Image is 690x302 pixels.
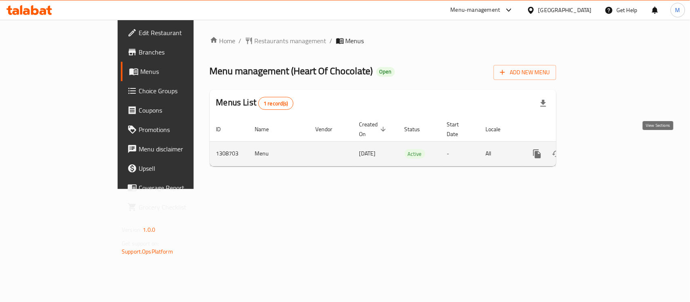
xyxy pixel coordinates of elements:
span: Menu management ( Heart Of Chocolate ) [210,62,373,80]
a: Grocery Checklist [121,197,233,217]
span: Menus [140,67,226,76]
li: / [330,36,333,46]
span: Edit Restaurant [139,28,226,38]
span: Upsell [139,164,226,173]
span: Get support on: [122,238,159,249]
span: Created On [359,120,388,139]
nav: breadcrumb [210,36,556,46]
a: Edit Restaurant [121,23,233,42]
a: Restaurants management [245,36,327,46]
td: All [479,141,521,166]
span: 1 record(s) [259,100,293,107]
span: Start Date [447,120,470,139]
div: Total records count [258,97,293,110]
div: Export file [534,94,553,113]
span: M [675,6,680,15]
a: Coverage Report [121,178,233,197]
a: Choice Groups [121,81,233,101]
div: Menu-management [451,5,500,15]
span: Coupons [139,105,226,115]
a: Promotions [121,120,233,139]
span: Add New Menu [500,67,550,78]
div: Open [376,67,395,77]
span: ID [216,124,232,134]
span: Menus [346,36,364,46]
table: enhanced table [210,117,612,166]
a: Menus [121,62,233,81]
span: Branches [139,47,226,57]
div: [GEOGRAPHIC_DATA] [538,6,592,15]
span: Open [376,68,395,75]
span: Coverage Report [139,183,226,193]
td: - [441,141,479,166]
span: Choice Groups [139,86,226,96]
a: Coupons [121,101,233,120]
span: Restaurants management [255,36,327,46]
span: Status [405,124,431,134]
th: Actions [521,117,612,142]
li: / [239,36,242,46]
a: Branches [121,42,233,62]
span: Grocery Checklist [139,202,226,212]
span: Locale [486,124,511,134]
button: more [528,144,547,164]
a: Menu disclaimer [121,139,233,159]
a: Support.OpsPlatform [122,246,173,257]
button: Add New Menu [494,65,556,80]
h2: Menus List [216,96,293,110]
span: Vendor [316,124,343,134]
span: [DATE] [359,148,376,159]
button: Change Status [547,144,566,164]
span: Promotions [139,125,226,134]
span: 1.0.0 [143,224,155,235]
span: Menu disclaimer [139,144,226,154]
a: Upsell [121,159,233,178]
td: Menu [249,141,309,166]
span: Version: [122,224,141,235]
span: Name [255,124,280,134]
span: Active [405,149,425,159]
